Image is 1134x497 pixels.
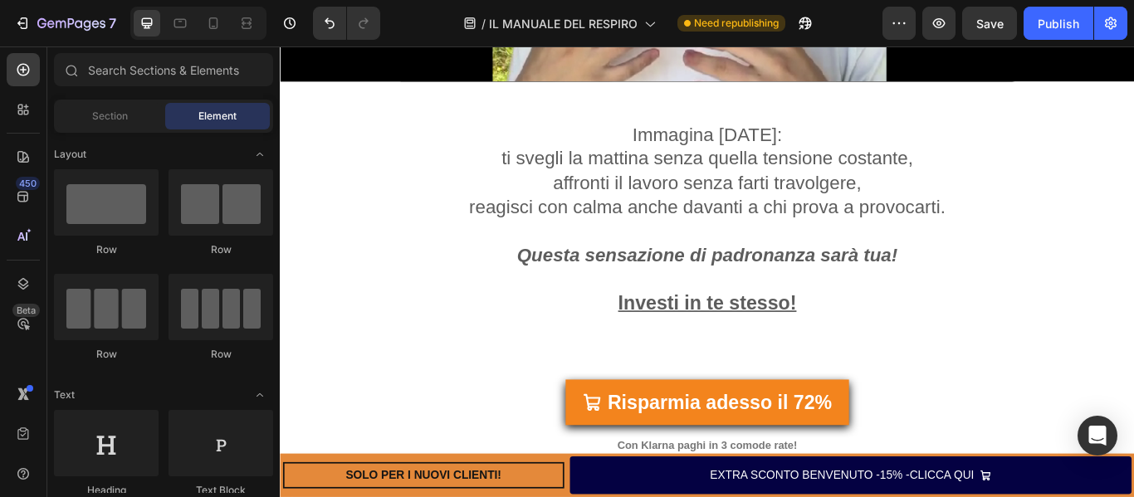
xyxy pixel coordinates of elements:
[16,177,40,190] div: 450
[8,88,988,344] h2: Rich Text Editor. Editing area: main
[280,46,1134,497] iframe: Design area
[976,17,1004,31] span: Save
[489,15,638,32] span: IL MANUALE DEL RESPIRO
[54,147,86,162] span: Layout
[276,231,721,256] strong: Questa sensazione di padronanza sarà tua!
[481,15,486,32] span: /
[7,7,124,40] button: 7
[1038,15,1079,32] div: Publish
[54,387,75,402] span: Text
[54,347,159,362] div: Row
[313,7,380,40] div: Undo/Redo
[394,286,603,311] u: Investi in te stesso!
[12,304,40,317] div: Beta
[694,16,779,31] span: Need republishing
[54,242,159,257] div: Row
[247,141,273,168] span: Toggle open
[54,53,273,86] input: Search Sections & Elements
[109,13,116,33] p: 7
[393,457,604,471] strong: Con Klarna paghi in 3 comode rate!
[92,109,128,124] span: Section
[169,347,273,362] div: Row
[382,395,643,436] div: Risparmia adesso il 72%
[198,109,237,124] span: Element
[169,242,273,257] div: Row
[333,388,663,442] button: Risparmia adesso il 72%
[1078,416,1117,456] div: Open Intercom Messenger
[1024,7,1093,40] button: Publish
[10,90,986,342] p: Immagina [DATE]: ti svegli la mattina senza quella tensione costante, affronti il lavoro senza fa...
[247,382,273,408] span: Toggle open
[962,7,1017,40] button: Save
